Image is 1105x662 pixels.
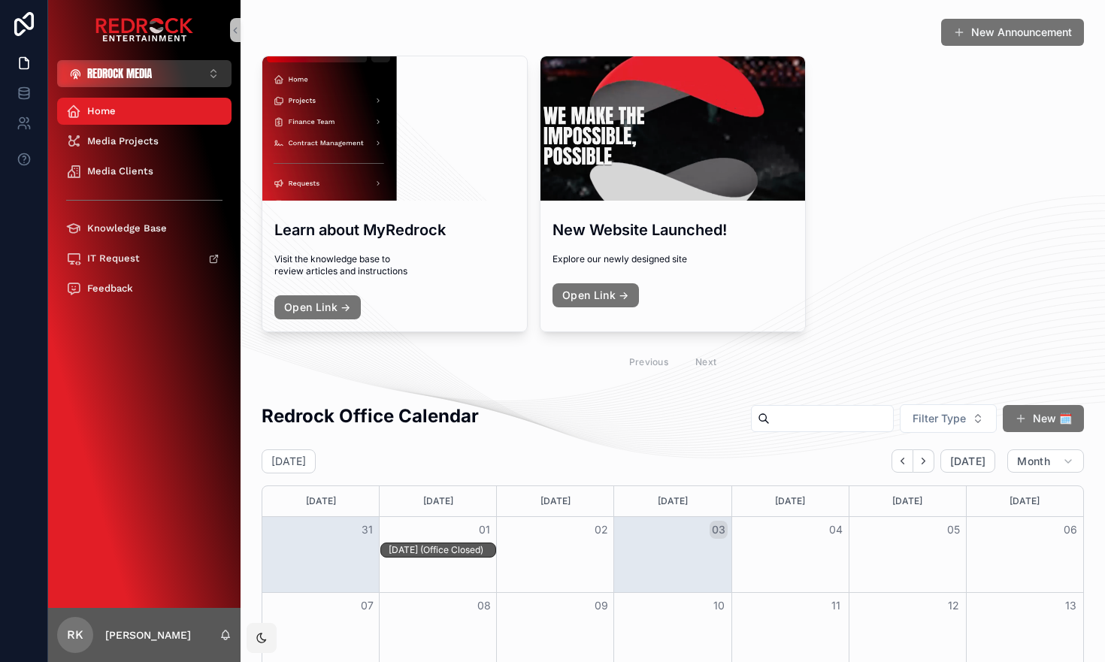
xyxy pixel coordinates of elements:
[1061,597,1079,615] button: 13
[389,543,495,557] div: Labor Day (Office Closed)
[67,626,83,644] span: RK
[358,597,376,615] button: 07
[941,19,1084,46] button: New Announcement
[892,449,913,473] button: Back
[262,56,528,332] a: Learn about MyRedrockVisit the knowledge base to review articles and instructionsOpen Link →
[592,597,610,615] button: 09
[358,521,376,539] button: 31
[552,219,793,241] h3: New Website Launched!
[1061,521,1079,539] button: 06
[552,253,793,265] span: Explore our newly designed site
[265,486,377,516] div: [DATE]
[105,627,191,642] p: [PERSON_NAME]
[944,521,962,539] button: 05
[57,158,232,185] a: Media Clients
[274,253,515,277] span: Visit the knowledge base to review articles and instructions
[382,486,494,516] div: [DATE]
[969,486,1081,516] div: [DATE]
[616,486,728,516] div: [DATE]
[57,60,232,87] button: Select Button
[900,404,997,433] button: Select Button
[913,449,934,473] button: Next
[592,521,610,539] button: 02
[274,295,361,319] a: Open Link →
[1003,405,1084,432] button: New 🗓️
[540,56,806,332] a: New Website Launched!Explore our newly designed siteOpen Link →
[944,597,962,615] button: 12
[87,105,116,117] span: Home
[95,18,193,42] img: App logo
[710,521,728,539] button: 03
[950,455,985,468] span: [DATE]
[734,486,846,516] div: [DATE]
[540,56,805,201] div: Screenshot-2025-08-19-at-10.28.09-AM.png
[87,165,153,177] span: Media Clients
[274,219,515,241] h3: Learn about MyRedrock
[271,454,306,469] h2: [DATE]
[87,252,140,264] span: IT Request
[389,544,495,556] div: [DATE] (Office Closed)
[57,275,232,302] a: Feedback
[57,128,232,155] a: Media Projects
[913,411,966,426] span: Filter Type
[57,245,232,272] a: IT Request
[57,98,232,125] a: Home
[87,283,133,295] span: Feedback
[262,404,479,428] h2: Redrock Office Calendar
[827,521,845,539] button: 04
[1007,449,1084,473] button: Month
[475,521,493,539] button: 01
[710,597,728,615] button: 10
[827,597,845,615] button: 11
[87,222,167,234] span: Knowledge Base
[57,215,232,242] a: Knowledge Base
[1017,455,1050,468] span: Month
[940,449,995,473] button: [DATE]
[87,135,159,147] span: Media Projects
[475,597,493,615] button: 08
[852,486,964,516] div: [DATE]
[499,486,611,516] div: [DATE]
[48,87,241,322] div: scrollable content
[262,56,527,201] div: Screenshot-2025-08-19-at-2.09.49-PM.png
[552,283,639,307] a: Open Link →
[87,66,152,81] span: REDROCK MEDIA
